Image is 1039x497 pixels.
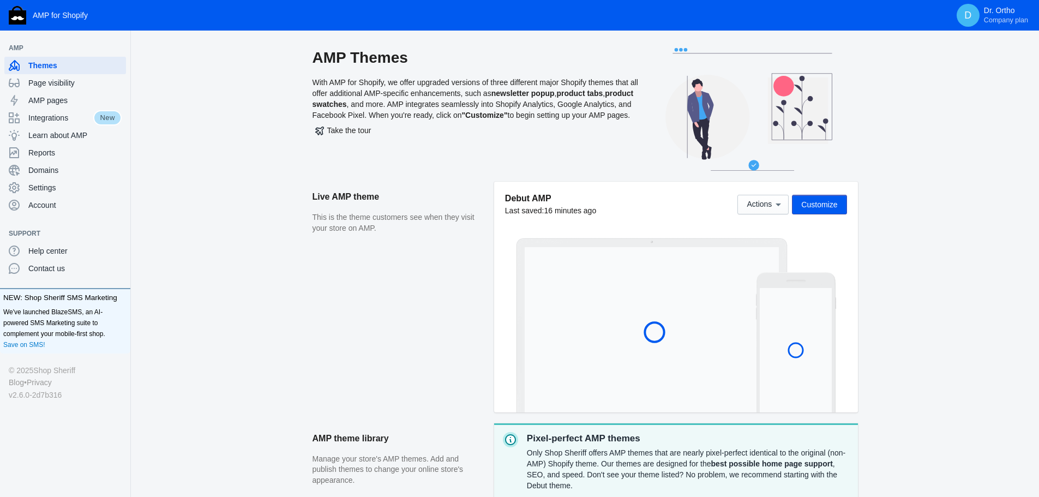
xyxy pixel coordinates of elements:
a: Blog [9,376,24,388]
a: Page visibility [4,74,126,92]
span: Learn about AMP [28,130,122,141]
span: Take the tour [315,126,371,135]
p: Manage your store's AMP themes. Add and publish themes to change your online store's appearance. [313,454,483,486]
span: AMP [9,43,111,53]
img: Mobile frame [756,272,836,412]
a: Themes [4,57,126,74]
span: New [93,110,122,125]
h2: AMP theme library [313,423,483,454]
img: Shop Sheriff Logo [9,6,26,25]
span: Page visibility [28,77,122,88]
span: AMP pages [28,95,122,106]
p: Pixel-perfect AMP themes [527,432,849,445]
span: Customize [801,200,837,209]
span: Contact us [28,263,122,274]
div: • [9,376,122,388]
span: Settings [28,182,122,193]
a: IntegrationsNew [4,109,126,127]
strong: best possible home page support [711,459,833,468]
a: Account [4,196,126,214]
span: Themes [28,60,122,71]
a: Privacy [27,376,52,388]
button: Actions [737,195,789,214]
span: Company plan [984,16,1028,25]
button: Add a sales channel [111,46,128,50]
span: Help center [28,245,122,256]
span: Account [28,200,122,211]
span: AMP for Shopify [33,11,88,20]
span: Actions [747,200,772,209]
h2: AMP Themes [313,48,640,68]
span: 16 minutes ago [544,206,596,215]
button: Take the tour [313,121,374,140]
b: newsletter popup [491,89,555,98]
button: Add a sales channel [111,231,128,236]
p: Dr. Ortho [984,6,1028,25]
a: Domains [4,161,126,179]
span: Support [9,228,111,239]
a: Save on SMS! [3,339,45,350]
div: Only Shop Sheriff offers AMP themes that are nearly pixel-perfect identical to the original (non-... [527,445,849,493]
h2: Live AMP theme [313,182,483,212]
span: D [963,10,974,21]
img: Laptop frame [516,238,788,412]
a: Reports [4,144,126,161]
a: Shop Sheriff [33,364,75,376]
span: Integrations [28,112,93,123]
button: Customize [792,195,846,214]
span: Domains [28,165,122,176]
div: © 2025 [9,364,122,376]
a: AMP pages [4,92,126,109]
a: Settings [4,179,126,196]
b: product tabs [556,89,603,98]
h5: Debut AMP [505,193,596,204]
a: Learn about AMP [4,127,126,144]
p: This is the theme customers see when they visit your store on AMP. [313,212,483,233]
div: v2.6.0-2d7b316 [9,389,122,401]
b: "Customize" [461,111,507,119]
a: Contact us [4,260,126,277]
iframe: Drift Widget Chat Controller [984,442,1026,484]
div: With AMP for Shopify, we offer upgraded versions of three different major Shopify themes that all... [313,48,640,182]
span: Reports [28,147,122,158]
div: Last saved: [505,205,596,216]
